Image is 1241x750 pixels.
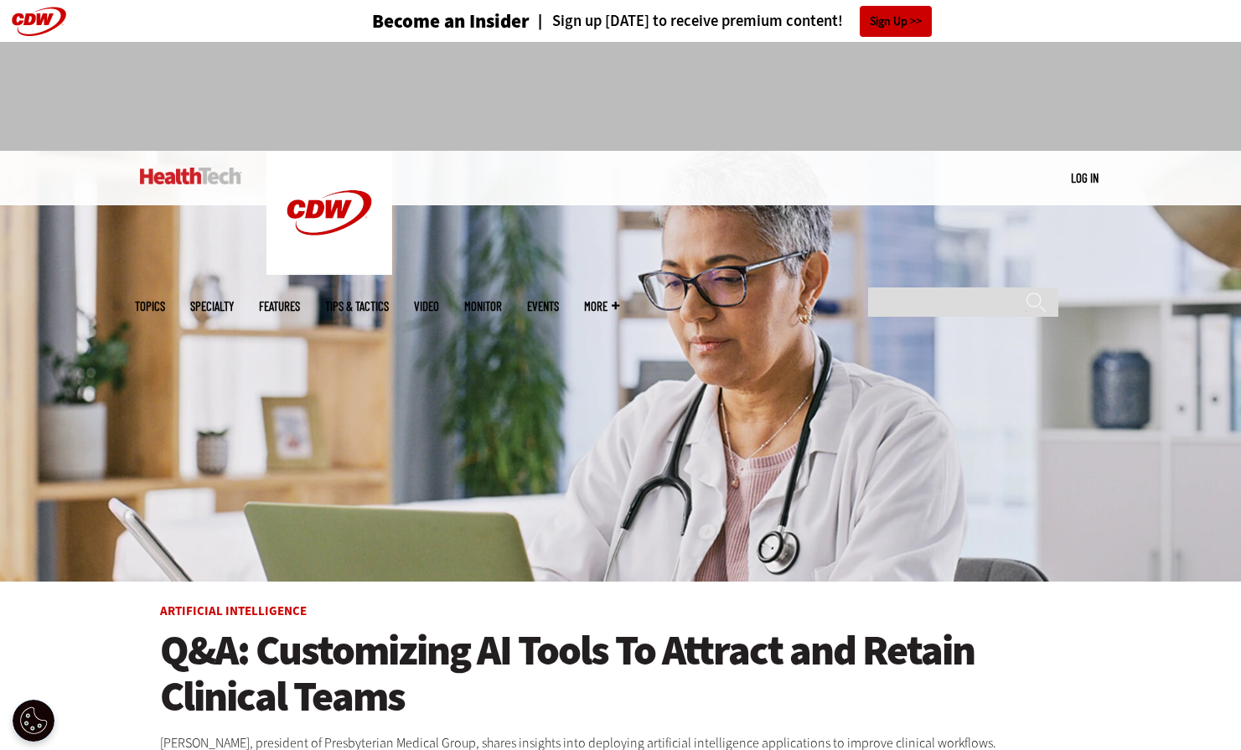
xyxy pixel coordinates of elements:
[160,628,1082,720] a: Q&A: Customizing AI Tools To Attract and Retain Clinical Teams
[530,13,843,29] a: Sign up [DATE] to receive premium content!
[584,300,619,313] span: More
[414,300,439,313] a: Video
[527,300,559,313] a: Events
[140,168,241,184] img: Home
[13,700,54,742] button: Open Preferences
[1071,170,1099,185] a: Log in
[309,12,530,31] a: Become an Insider
[325,300,389,313] a: Tips & Tactics
[266,261,392,279] a: CDW
[316,59,926,134] iframe: advertisement
[13,700,54,742] div: Cookie Settings
[160,603,307,619] a: Artificial Intelligence
[1071,169,1099,187] div: User menu
[860,6,932,37] a: Sign Up
[464,300,502,313] a: MonITor
[135,300,165,313] span: Topics
[259,300,300,313] a: Features
[190,300,234,313] span: Specialty
[266,151,392,275] img: Home
[372,12,530,31] h3: Become an Insider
